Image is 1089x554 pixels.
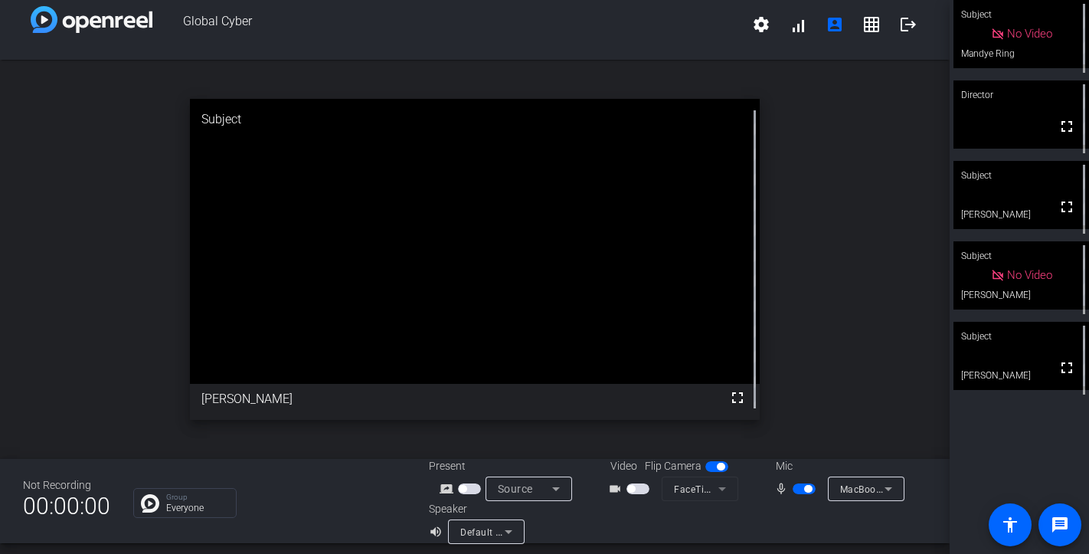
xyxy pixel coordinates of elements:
button: signal_cellular_alt [780,6,816,43]
mat-icon: message [1051,516,1069,534]
div: Subject [953,241,1089,270]
div: Mic [760,458,914,474]
div: Director [953,80,1089,110]
div: Speaker [429,501,521,517]
img: Chat Icon [141,494,159,513]
span: 00:00:00 [23,487,110,525]
mat-icon: mic_none [774,480,793,498]
mat-icon: accessibility [1001,516,1019,534]
mat-icon: fullscreen [1058,117,1076,136]
mat-icon: fullscreen [1058,198,1076,216]
mat-icon: settings [752,15,770,34]
mat-icon: volume_up [429,523,447,541]
p: Group [166,493,228,501]
p: Everyone [166,503,228,513]
span: Source [498,483,533,495]
span: No Video [1007,27,1052,41]
mat-icon: screen_share_outline [440,480,458,498]
span: Flip Camera [645,458,701,474]
div: Subject [953,161,1089,190]
span: No Video [1007,268,1052,282]
mat-icon: videocam_outline [608,480,626,498]
span: MacBook Air Microphone (Built-in) [840,483,993,495]
span: Default - MacBook Air Speakers (Built-in) [460,526,642,538]
img: white-gradient.svg [31,6,152,33]
mat-icon: fullscreen [728,388,747,407]
div: Subject [953,322,1089,351]
div: Subject [190,99,760,140]
mat-icon: logout [899,15,917,34]
mat-icon: fullscreen [1058,359,1076,377]
div: Not Recording [23,477,110,493]
mat-icon: account_box [826,15,844,34]
span: Video [610,458,637,474]
div: Present [429,458,582,474]
mat-icon: grid_on [862,15,881,34]
span: Global Cyber [152,6,743,43]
